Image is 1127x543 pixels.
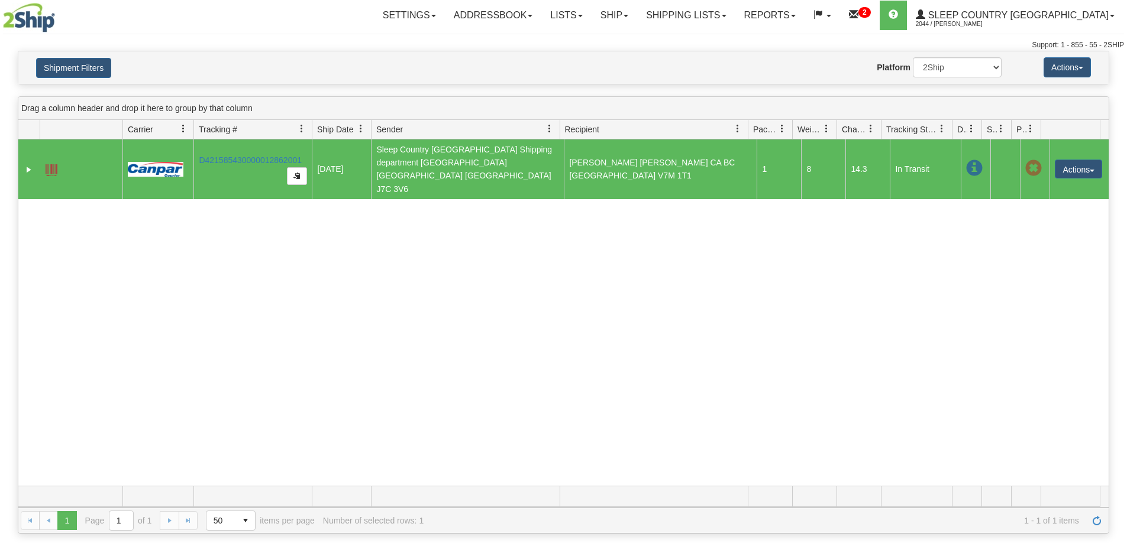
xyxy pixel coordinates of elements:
div: Support: 1 - 855 - 55 - 2SHIP [3,40,1124,50]
span: Pickup Not Assigned [1025,160,1042,177]
button: Actions [1055,160,1102,178]
a: Sender filter column settings [540,119,560,139]
sup: 2 [858,7,871,18]
a: Pickup Status filter column settings [1021,119,1041,139]
span: select [236,511,255,530]
a: Shipping lists [637,1,735,30]
img: logo2044.jpg [3,3,55,32]
img: 14 - Canpar [128,162,183,177]
a: 2 [840,1,880,30]
span: In Transit [966,160,983,177]
a: Packages filter column settings [772,119,792,139]
span: Page sizes drop down [206,511,256,531]
div: grid grouping header [18,97,1109,120]
td: 8 [801,139,845,199]
label: Platform [877,61,910,73]
a: Delivery Status filter column settings [961,119,981,139]
td: [DATE] [312,139,371,199]
button: Shipment Filters [36,58,111,78]
a: Charge filter column settings [861,119,881,139]
span: Charge [842,123,867,135]
span: Packages [753,123,778,135]
span: Ship Date [317,123,353,135]
a: Ship Date filter column settings [351,119,371,139]
a: Weight filter column settings [816,119,837,139]
span: Shipment Issues [987,123,997,135]
a: Reports [735,1,805,30]
td: In Transit [890,139,961,199]
a: Carrier filter column settings [173,119,193,139]
span: Tracking # [199,123,237,135]
span: Sender [376,123,403,135]
div: Number of selected rows: 1 [323,516,424,525]
td: Sleep Country [GEOGRAPHIC_DATA] Shipping department [GEOGRAPHIC_DATA] [GEOGRAPHIC_DATA] [GEOGRAPH... [371,139,564,199]
input: Page 1 [109,511,133,530]
td: [PERSON_NAME] [PERSON_NAME] CA BC [GEOGRAPHIC_DATA] V7M 1T1 [564,139,757,199]
a: Ship [592,1,637,30]
a: Lists [541,1,591,30]
a: Expand [23,164,35,175]
td: 1 [757,139,801,199]
a: Addressbook [445,1,542,30]
span: Carrier [128,123,153,135]
button: Actions [1044,57,1091,77]
span: Weight [797,123,822,135]
a: Settings [374,1,445,30]
a: Sleep Country [GEOGRAPHIC_DATA] 2044 / [PERSON_NAME] [907,1,1123,30]
a: Tracking # filter column settings [292,119,312,139]
span: Tracking Status [886,123,938,135]
button: Copy to clipboard [287,167,307,185]
span: items per page [206,511,315,531]
span: Delivery Status [957,123,967,135]
span: 50 [214,515,229,526]
span: Page 1 [57,511,76,530]
span: Pickup Status [1016,123,1026,135]
a: Label [46,159,57,178]
iframe: chat widget [1100,211,1126,331]
span: 1 - 1 of 1 items [432,516,1079,525]
a: Recipient filter column settings [728,119,748,139]
span: 2044 / [PERSON_NAME] [916,18,1005,30]
span: Sleep Country [GEOGRAPHIC_DATA] [925,10,1109,20]
td: 14.3 [845,139,890,199]
span: Recipient [565,123,599,135]
a: D421585430000012862001 [199,155,302,165]
a: Tracking Status filter column settings [932,119,952,139]
a: Refresh [1087,511,1106,530]
span: Page of 1 [85,511,152,531]
a: Shipment Issues filter column settings [991,119,1011,139]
